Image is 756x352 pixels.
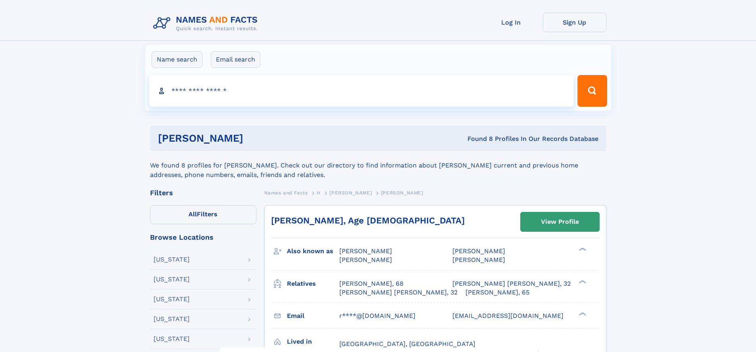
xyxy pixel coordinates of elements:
a: View Profile [521,212,599,231]
button: Search Button [577,75,607,107]
a: [PERSON_NAME] [PERSON_NAME], 32 [339,288,458,297]
span: [PERSON_NAME] [381,190,423,196]
div: [US_STATE] [154,276,190,283]
a: [PERSON_NAME], Age [DEMOGRAPHIC_DATA] [271,215,465,225]
label: Filters [150,205,256,224]
h3: Lived in [287,335,339,348]
a: H [317,188,321,198]
h3: Also known as [287,244,339,258]
span: [EMAIL_ADDRESS][DOMAIN_NAME] [452,312,564,319]
span: [PERSON_NAME] [452,247,505,255]
h3: Email [287,309,339,323]
div: Found 8 Profiles In Our Records Database [355,135,598,143]
a: [PERSON_NAME], 68 [339,279,404,288]
div: [US_STATE] [154,336,190,342]
a: Sign Up [543,13,606,32]
div: ❯ [577,247,587,252]
span: [PERSON_NAME] [339,247,392,255]
div: ❯ [577,311,587,316]
div: Filters [150,189,256,196]
input: search input [149,75,574,107]
h1: [PERSON_NAME] [158,133,356,143]
div: [US_STATE] [154,256,190,263]
div: View Profile [541,213,579,231]
div: We found 8 profiles for [PERSON_NAME]. Check out our directory to find information about [PERSON_... [150,151,606,180]
label: Email search [211,51,260,68]
div: [US_STATE] [154,316,190,322]
h3: Relatives [287,277,339,290]
div: [US_STATE] [154,296,190,302]
a: [PERSON_NAME] [PERSON_NAME], 32 [452,279,571,288]
img: Logo Names and Facts [150,13,264,34]
span: [PERSON_NAME] [329,190,372,196]
div: Browse Locations [150,234,256,241]
label: Name search [152,51,202,68]
a: Names and Facts [264,188,308,198]
a: Log In [479,13,543,32]
span: [PERSON_NAME] [339,256,392,264]
div: ❯ [577,279,587,284]
a: [PERSON_NAME] [329,188,372,198]
a: [PERSON_NAME], 65 [466,288,529,297]
span: [PERSON_NAME] [452,256,505,264]
span: [GEOGRAPHIC_DATA], [GEOGRAPHIC_DATA] [339,340,475,348]
span: H [317,190,321,196]
span: All [189,210,197,218]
